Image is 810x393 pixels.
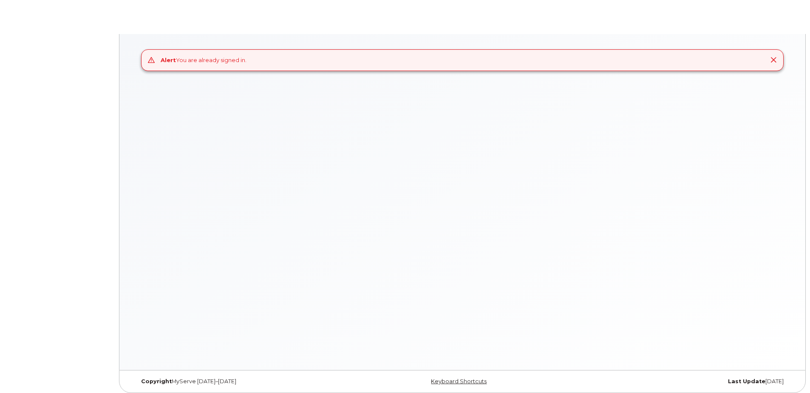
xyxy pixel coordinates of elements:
div: [DATE] [572,378,790,385]
a: Keyboard Shortcuts [431,378,487,384]
div: You are already signed in. [161,56,246,64]
div: MyServe [DATE]–[DATE] [135,378,353,385]
strong: Copyright [141,378,172,384]
strong: Alert [161,57,176,63]
strong: Last Update [728,378,765,384]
